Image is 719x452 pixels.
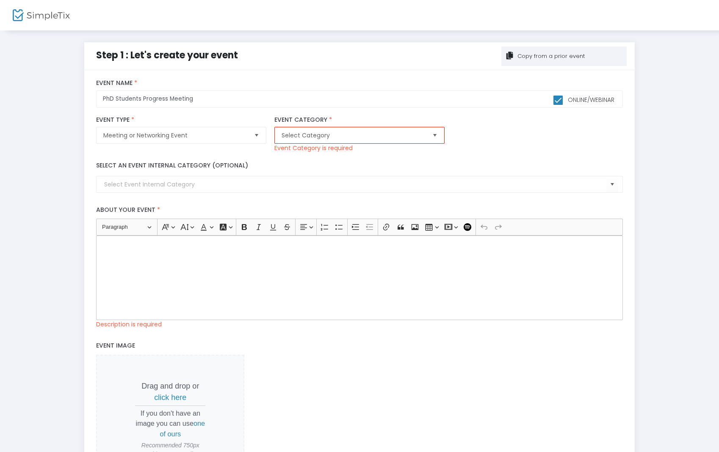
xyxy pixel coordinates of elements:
span: one of ours [160,419,205,437]
span: click here [154,393,186,402]
button: Paragraph [98,221,155,234]
label: Event Category [274,116,444,124]
div: Copy from a prior event [516,52,585,60]
div: Editor toolbar [96,219,622,236]
p: Description is required [96,320,162,329]
button: Select [251,127,263,143]
div: Rich Text Editor, main [96,236,622,320]
p: Event Category is required [274,144,353,152]
p: If you don't have an image you can use [135,408,205,439]
span: Event Image [96,341,135,350]
span: Online/Webinar [566,96,614,104]
label: Event Name [96,79,622,87]
span: Meeting or Networking Event [103,131,247,140]
label: Select an event internal category (optional) [96,161,248,170]
span: Select Category [282,131,425,140]
label: Event Type [96,116,266,124]
input: Select Event Internal Category [104,180,606,189]
span: Paragraph [102,222,146,232]
button: Select [606,176,618,193]
label: About your event [92,201,627,219]
p: Drag and drop or [135,381,205,403]
span: Step 1 : Let's create your event [96,49,238,62]
input: What would you like to call your Event? [96,90,622,108]
button: Select [429,127,441,143]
